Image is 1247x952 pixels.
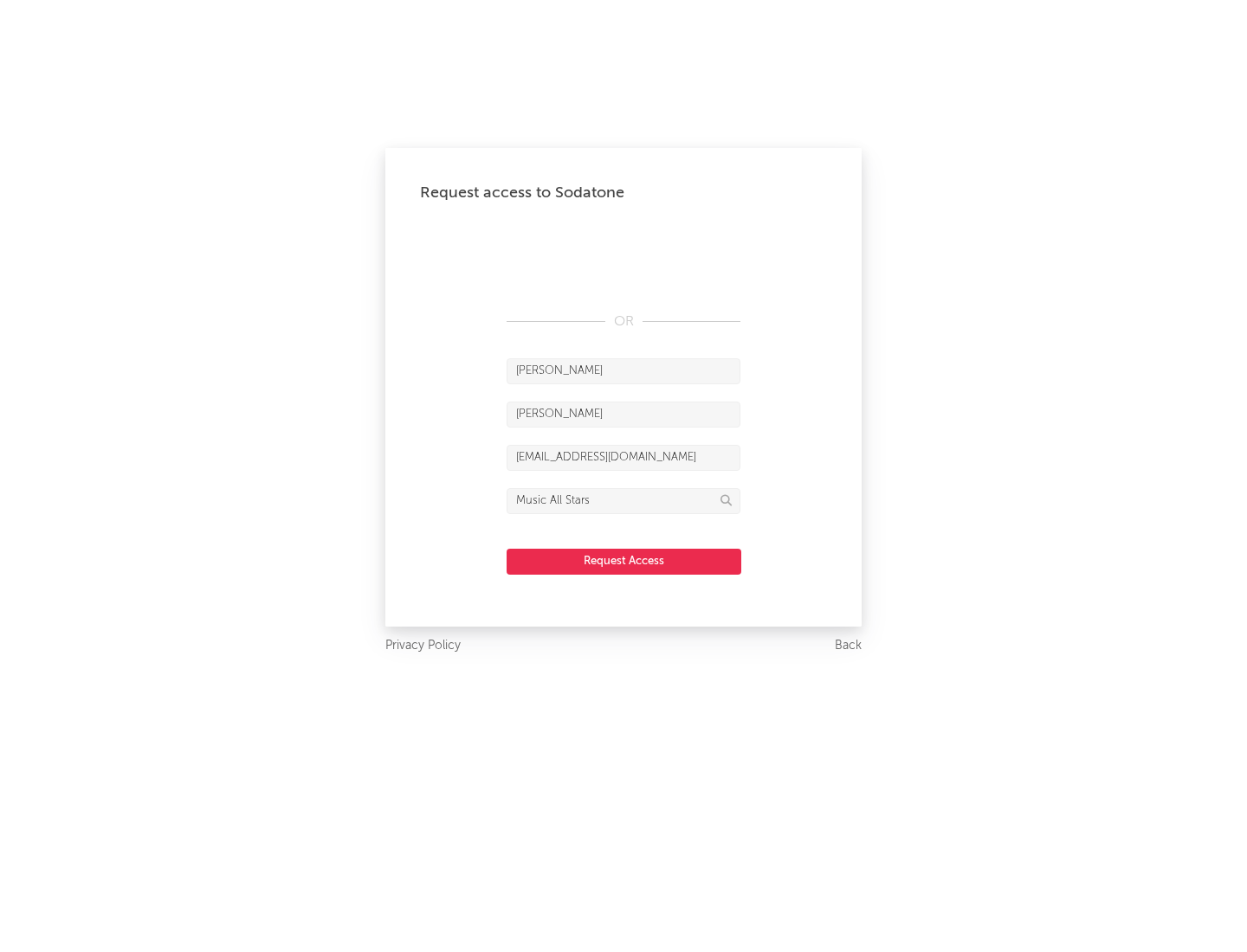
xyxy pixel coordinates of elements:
input: Last Name [507,402,740,428]
div: OR [507,312,740,332]
div: Request access to Sodatone [420,183,827,203]
input: Email [507,445,740,471]
a: Back [835,635,862,657]
button: Request Access [507,549,741,575]
input: First Name [507,358,740,384]
input: Division [507,488,740,514]
a: Privacy Policy [385,635,461,657]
